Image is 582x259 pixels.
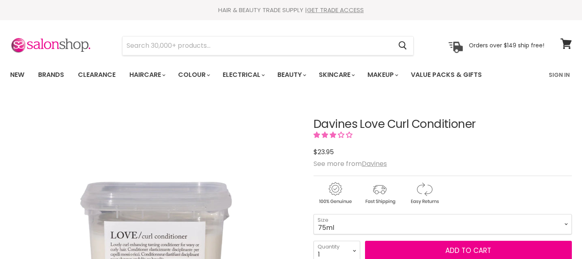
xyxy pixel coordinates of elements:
[307,6,364,14] a: GET TRADE ACCESS
[122,36,414,55] form: Product
[314,181,357,206] img: genuine.gif
[314,118,572,131] h1: Davines Love Curl Conditioner
[314,159,387,168] span: See more from
[469,42,544,49] p: Orders over $149 ship free!
[392,36,413,55] button: Search
[314,130,354,140] span: 3.00 stars
[362,159,387,168] a: Davines
[271,66,311,83] a: Beauty
[217,66,270,83] a: Electrical
[123,66,170,83] a: Haircare
[122,36,392,55] input: Search
[4,63,516,87] ul: Main menu
[313,66,360,83] a: Skincare
[544,66,575,83] a: Sign In
[4,66,30,83] a: New
[32,66,70,83] a: Brands
[72,66,122,83] a: Clearance
[403,181,446,206] img: returns.gif
[361,66,403,83] a: Makeup
[405,66,488,83] a: Value Packs & Gifts
[172,66,215,83] a: Colour
[358,181,401,206] img: shipping.gif
[445,246,491,255] span: Add to cart
[314,147,334,157] span: $23.95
